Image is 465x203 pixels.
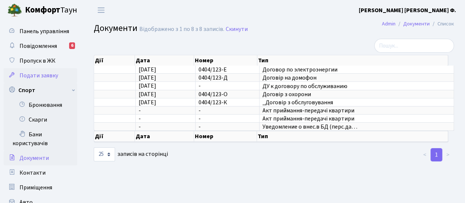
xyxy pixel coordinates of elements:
span: Акт приймання-передачі квартири [262,116,451,122]
div: Відображено з 1 по 8 з 8 записів. [139,26,224,33]
span: - [198,82,201,90]
a: Пропуск в ЖК [4,53,77,68]
b: Комфорт [25,4,60,16]
li: Список [430,20,454,28]
th: Дата [135,131,194,142]
label: записів на сторінці [94,147,168,161]
th: Дії [94,55,135,66]
span: Договір з охорони [262,91,451,97]
a: Подати заявку [4,68,77,83]
nav: breadcrumb [371,16,465,32]
a: Бронювання [4,98,77,112]
th: Дії [94,131,135,142]
span: 0404/123-О [198,90,228,98]
span: Панель управління [19,27,69,35]
span: Документи [19,154,49,162]
a: Документи [4,151,77,165]
span: - [139,115,141,123]
span: Повідомлення [19,42,57,50]
img: logo.png [7,3,22,18]
span: Пропуск в ЖК [19,57,56,65]
span: - [198,115,201,123]
a: [PERSON_NAME] [PERSON_NAME] Ф. [359,6,456,15]
input: Пошук... [374,39,454,53]
a: Admin [382,20,396,28]
div: 6 [69,42,75,49]
span: Акт приймання-передачі квартири [262,108,451,113]
span: 0404/123-К [198,98,227,106]
span: - [139,123,141,131]
span: Приміщення [19,183,52,192]
a: Контакти [4,165,77,180]
a: 1 [430,148,442,161]
span: - [198,106,201,115]
span: Контакти [19,169,46,177]
span: Документи [94,22,137,35]
a: Приміщення [4,180,77,195]
a: Бани користувачів [4,127,77,151]
span: [DATE] [139,90,156,98]
a: Повідомлення6 [4,39,77,53]
span: [DATE] [139,82,156,90]
span: Подати заявку [19,71,58,80]
span: Уведомление о внес.в БД (перс.да… [262,124,451,130]
a: Документи [403,20,430,28]
th: Тип [257,131,448,142]
span: 0404/123-Е [198,66,227,74]
b: [PERSON_NAME] [PERSON_NAME] Ф. [359,6,456,14]
span: [DATE] [139,98,156,106]
a: Скарги [4,112,77,127]
span: 0404/123-Д [198,74,228,82]
span: - [198,123,201,131]
span: Таун [25,4,77,17]
a: Скинути [226,26,248,33]
span: - [139,106,141,115]
span: ДУ к договору по обслуживанию [262,83,451,89]
span: Договір на домофон [262,75,451,81]
span: [DATE] [139,74,156,82]
a: Панель управління [4,24,77,39]
span: [DATE] [139,66,156,74]
select: записів на сторінці [94,147,115,161]
th: Номер [194,55,257,66]
button: Переключити навігацію [92,4,110,16]
a: Спорт [4,83,77,98]
th: Номер [194,131,257,142]
th: Тип [257,55,448,66]
span: _Договір з обслуговування [262,99,451,105]
th: Дата [135,55,194,66]
span: Договор по электроэнергии [262,67,451,73]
